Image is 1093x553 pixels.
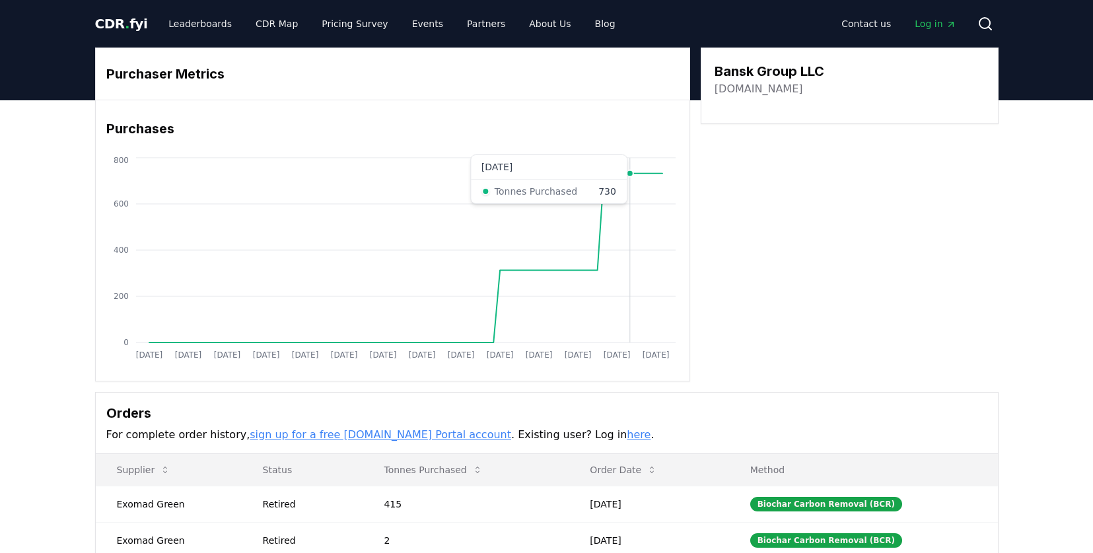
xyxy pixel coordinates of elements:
[750,533,902,548] div: Biochar Carbon Removal (BCR)
[408,350,435,360] tspan: [DATE]
[627,428,651,441] a: here
[158,12,625,36] nav: Main
[213,350,240,360] tspan: [DATE]
[715,61,824,81] h3: Bansk Group LLC
[114,292,129,301] tspan: 200
[564,350,591,360] tspan: [DATE]
[106,119,679,139] h3: Purchases
[123,338,129,347] tspan: 0
[447,350,474,360] tspan: [DATE]
[96,486,242,522] td: Exomad Green
[95,15,148,33] a: CDR.fyi
[250,428,511,441] a: sign up for a free [DOMAIN_NAME] Portal account
[584,12,626,36] a: Blog
[456,12,516,36] a: Partners
[106,427,987,443] p: For complete order history, . Existing user? Log in .
[114,156,129,165] tspan: 800
[373,457,493,483] button: Tonnes Purchased
[135,350,162,360] tspan: [DATE]
[125,16,129,32] span: .
[158,12,242,36] a: Leaderboards
[311,12,398,36] a: Pricing Survey
[95,16,148,32] span: CDR fyi
[252,463,353,476] p: Status
[363,486,569,522] td: 415
[750,497,902,511] div: Biochar Carbon Removal (BCR)
[252,350,279,360] tspan: [DATE]
[402,12,454,36] a: Events
[106,403,987,423] h3: Orders
[291,350,318,360] tspan: [DATE]
[579,457,668,483] button: Order Date
[831,12,966,36] nav: Main
[569,486,728,522] td: [DATE]
[715,81,803,97] a: [DOMAIN_NAME]
[245,12,308,36] a: CDR Map
[263,498,353,511] div: Retired
[642,350,669,360] tspan: [DATE]
[174,350,201,360] tspan: [DATE]
[915,17,956,30] span: Log in
[831,12,901,36] a: Contact us
[106,64,679,84] h3: Purchaser Metrics
[114,245,129,255] tspan: 400
[904,12,966,36] a: Log in
[740,463,987,476] p: Method
[369,350,396,360] tspan: [DATE]
[106,457,182,483] button: Supplier
[518,12,581,36] a: About Us
[603,350,630,360] tspan: [DATE]
[525,350,552,360] tspan: [DATE]
[263,534,353,547] div: Retired
[486,350,513,360] tspan: [DATE]
[114,199,129,209] tspan: 600
[330,350,357,360] tspan: [DATE]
